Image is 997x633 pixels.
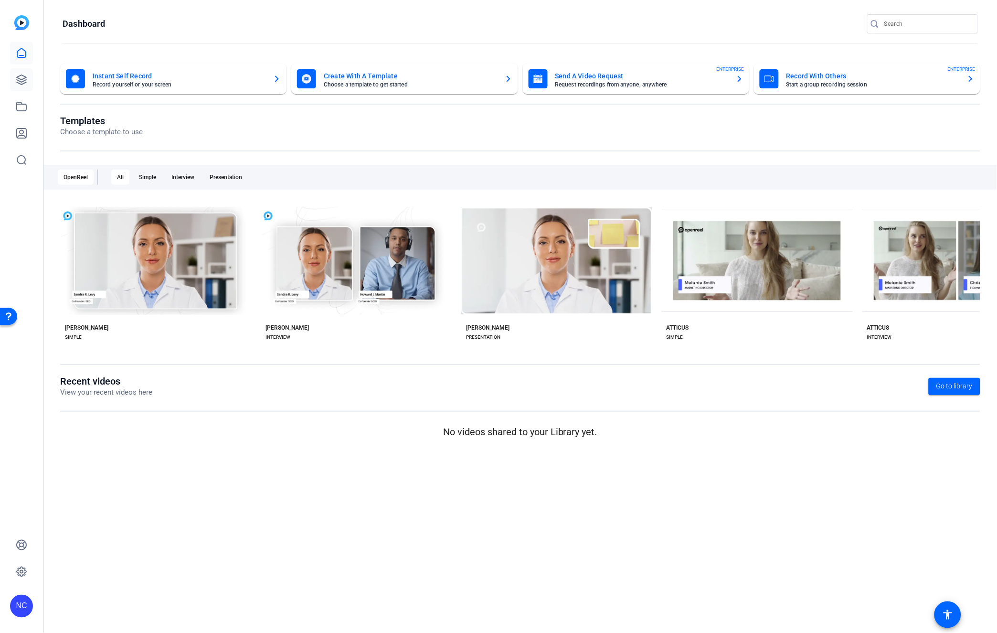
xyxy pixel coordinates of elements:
mat-card-subtitle: Record yourself or your screen [93,82,265,87]
mat-card-subtitle: Start a group recording session [786,82,959,87]
div: SIMPLE [65,333,82,341]
span: ENTERPRISE [717,65,744,73]
mat-card-title: Create With A Template [324,70,497,82]
h1: Recent videos [60,376,152,387]
p: No videos shared to your Library yet. [60,425,980,439]
a: Go to library [929,378,980,395]
h1: Dashboard [63,18,105,30]
div: INTERVIEW [867,333,892,341]
p: View your recent videos here [60,387,152,398]
img: blue-gradient.svg [14,15,29,30]
div: Simple [133,170,162,185]
mat-card-title: Instant Self Record [93,70,265,82]
div: [PERSON_NAME] [65,324,108,332]
p: Choose a template to use [60,127,143,138]
button: Create With A TemplateChoose a template to get started [291,64,518,94]
mat-icon: accessibility [942,609,954,621]
span: ENTERPRISE [948,65,976,73]
h1: Templates [60,115,143,127]
button: Record With OthersStart a group recording sessionENTERPRISE [754,64,980,94]
div: SIMPLE [667,333,683,341]
div: Presentation [204,170,248,185]
mat-card-subtitle: Request recordings from anyone, anywhere [555,82,728,87]
div: Interview [166,170,200,185]
mat-card-subtitle: Choose a template to get started [324,82,497,87]
div: PRESENTATION [466,333,500,341]
div: [PERSON_NAME] [265,324,309,332]
mat-card-title: Record With Others [786,70,959,82]
div: INTERVIEW [265,333,290,341]
div: OpenReel [58,170,94,185]
div: ATTICUS [667,324,689,332]
mat-card-title: Send A Video Request [555,70,728,82]
button: Instant Self RecordRecord yourself or your screen [60,64,286,94]
div: [PERSON_NAME] [466,324,509,332]
div: ATTICUS [867,324,890,332]
span: Go to library [936,381,973,391]
button: Send A Video RequestRequest recordings from anyone, anywhereENTERPRISE [523,64,749,94]
input: Search [884,18,970,30]
div: NC [10,595,33,618]
div: All [111,170,129,185]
